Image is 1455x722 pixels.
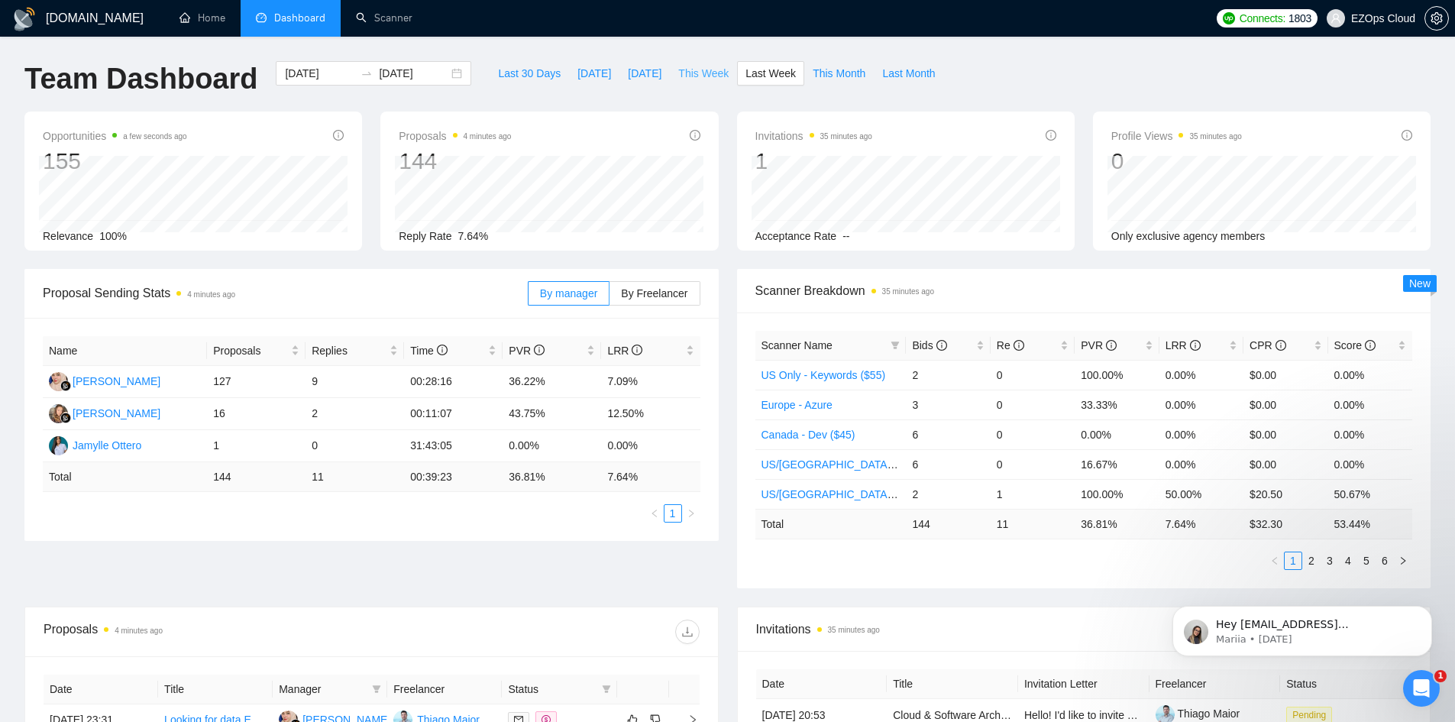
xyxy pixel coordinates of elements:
[874,61,943,86] button: Last Month
[628,65,661,82] span: [DATE]
[1303,552,1320,569] a: 2
[645,504,664,523] li: Previous Page
[369,678,384,701] span: filter
[66,44,263,269] span: Hey [EMAIL_ADDRESS][PERSON_NAME][DOMAIN_NAME], Looks like your Upwork agency EZOps Cloud ran out ...
[1243,419,1327,449] td: $0.00
[1223,12,1235,24] img: upwork-logo.png
[991,419,1075,449] td: 0
[498,65,561,82] span: Last 30 Days
[1394,552,1412,570] button: right
[804,61,874,86] button: This Month
[678,65,729,82] span: This Week
[1376,552,1393,569] a: 6
[404,430,503,462] td: 31:43:05
[906,419,990,449] td: 6
[437,345,448,355] span: info-circle
[508,681,595,698] span: Status
[577,65,611,82] span: [DATE]
[1284,552,1302,570] li: 1
[1334,339,1376,351] span: Score
[1328,419,1412,449] td: 0.00%
[503,462,601,492] td: 36.81 %
[49,436,68,455] img: JO
[1046,130,1056,141] span: info-circle
[1328,479,1412,509] td: 50.67%
[906,390,990,419] td: 3
[49,372,68,391] img: AJ
[458,230,489,242] span: 7.64%
[540,287,597,299] span: By manager
[906,360,990,390] td: 2
[43,283,528,303] span: Proposal Sending Stats
[906,509,990,539] td: 144
[1106,340,1117,351] span: info-circle
[1018,669,1149,699] th: Invitation Letter
[682,504,700,523] button: right
[645,504,664,523] button: left
[1149,574,1455,681] iframe: Intercom notifications message
[601,462,700,492] td: 7.64 %
[1014,340,1024,351] span: info-circle
[43,336,207,366] th: Name
[273,675,387,704] th: Manager
[607,345,642,357] span: LRR
[619,61,670,86] button: [DATE]
[1159,390,1243,419] td: 0.00%
[1190,340,1201,351] span: info-circle
[893,709,1208,721] a: Cloud & Software Architect (Advisory Role) for SaaS Music Library
[1286,708,1338,720] a: Pending
[601,366,700,398] td: 7.09%
[755,230,837,242] span: Acceptance Rate
[755,509,907,539] td: Total
[1159,449,1243,479] td: 0.00%
[813,65,865,82] span: This Month
[888,334,903,357] span: filter
[256,12,267,23] span: dashboard
[602,685,611,694] span: filter
[1280,669,1411,699] th: Status
[755,127,872,145] span: Invitations
[12,7,37,31] img: logo
[207,366,306,398] td: 127
[404,366,503,398] td: 00:28:16
[1111,127,1242,145] span: Profile Views
[1402,130,1412,141] span: info-circle
[1328,509,1412,539] td: 53.44 %
[1376,552,1394,570] li: 6
[1425,12,1448,24] span: setting
[755,147,872,176] div: 1
[906,449,990,479] td: 6
[1081,339,1117,351] span: PVR
[912,339,946,351] span: Bids
[1266,552,1284,570] li: Previous Page
[73,373,160,390] div: [PERSON_NAME]
[60,380,71,391] img: gigradar-bm.png
[43,230,93,242] span: Relevance
[737,61,804,86] button: Last Week
[44,620,371,644] div: Proposals
[997,339,1024,351] span: Re
[99,230,127,242] span: 100%
[745,65,796,82] span: Last Week
[828,626,880,634] time: 35 minutes ago
[1075,419,1159,449] td: 0.00%
[1340,552,1356,569] a: 4
[306,430,404,462] td: 0
[503,398,601,430] td: 43.75%
[820,132,872,141] time: 35 minutes ago
[464,132,512,141] time: 4 minutes ago
[73,405,160,422] div: [PERSON_NAME]
[1424,12,1449,24] a: setting
[207,430,306,462] td: 1
[1159,360,1243,390] td: 0.00%
[1111,230,1266,242] span: Only exclusive agency members
[1328,449,1412,479] td: 0.00%
[1398,556,1408,565] span: right
[1403,670,1440,707] iframe: Intercom live chat
[66,59,264,73] p: Message from Mariia, sent 4d ago
[1075,449,1159,479] td: 16.67%
[842,230,849,242] span: --
[187,290,235,299] time: 4 minutes ago
[601,398,700,430] td: 12.50%
[761,399,833,411] a: Europe - Azure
